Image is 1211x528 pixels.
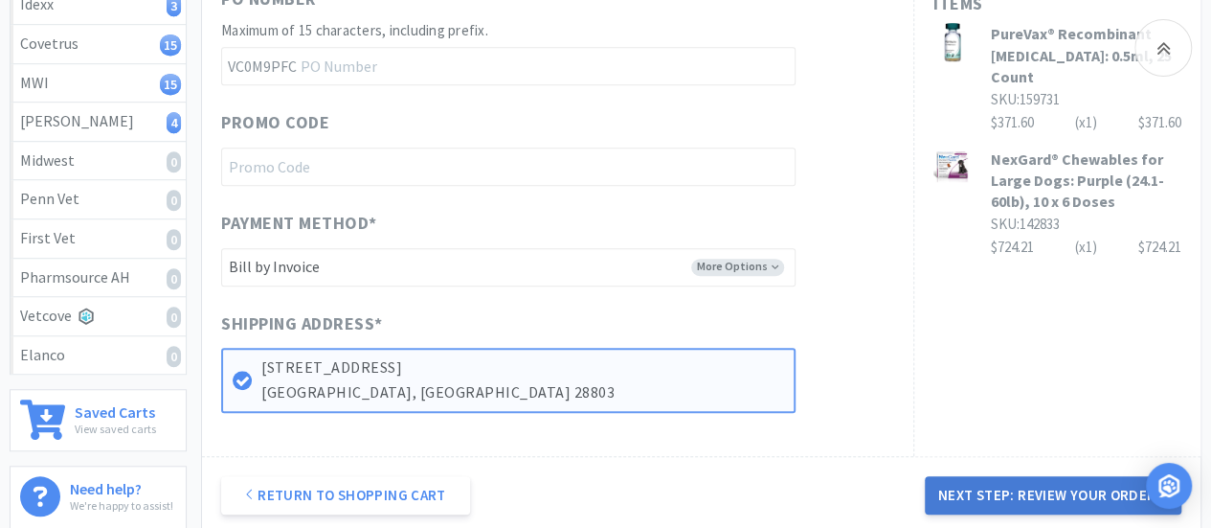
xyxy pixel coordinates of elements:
p: [GEOGRAPHIC_DATA], [GEOGRAPHIC_DATA] 28803 [261,380,784,405]
i: 15 [160,74,181,95]
span: SKU: 142833 [991,215,1060,233]
a: Elanco0 [11,336,186,375]
span: Payment Method * [221,210,377,238]
p: We're happy to assist! [70,496,173,515]
a: Midwest0 [11,142,186,181]
div: $724.21 [1138,236,1181,259]
a: Saved CartsView saved carts [10,389,187,451]
h3: NexGard® Chewables for Large Dogs: Purple (24.1-60lb), 10 x 6 Doses [991,149,1181,213]
a: Covetrus15 [11,25,186,64]
div: Vetcove [20,304,176,329]
input: Promo Code [221,148,796,186]
img: 0b1b2d2c80324f7ca7076cb418969216_338160.jpeg [933,23,972,61]
span: SKU: 159731 [991,90,1060,108]
div: Elanco [20,343,176,368]
i: 0 [167,268,181,289]
input: PO Number [221,47,796,85]
a: [PERSON_NAME]4 [11,103,186,142]
div: Pharmsource AH [20,265,176,290]
p: [STREET_ADDRESS] [261,356,784,380]
div: MWI [20,71,176,96]
h6: Saved Carts [75,400,156,420]
div: (x 1 ) [1075,111,1097,134]
a: Vetcove0 [11,297,186,336]
i: 0 [167,307,181,328]
h6: Need help? [70,476,173,496]
span: Shipping Address * [221,310,383,338]
a: Penn Vet0 [11,180,186,219]
h3: PureVax® Recombinant [MEDICAL_DATA]: 0.5ml, 25 Count [991,23,1181,87]
a: First Vet0 [11,219,186,259]
div: (x 1 ) [1075,236,1097,259]
img: 8f3bc394110c422aa7bf9febac835413_358149.png [933,149,972,183]
span: Maximum of 15 characters, including prefix. [221,21,488,39]
a: Pharmsource AH0 [11,259,186,298]
div: $371.60 [991,111,1181,134]
div: [PERSON_NAME] [20,109,176,134]
span: Promo Code [221,109,329,137]
i: 0 [167,346,181,367]
i: 4 [167,112,181,133]
i: 15 [160,34,181,56]
div: Penn Vet [20,187,176,212]
div: Covetrus [20,32,176,57]
span: VC0M9PFC [221,48,301,84]
p: View saved carts [75,420,156,438]
i: 0 [167,151,181,172]
div: Open Intercom Messenger [1146,463,1192,509]
i: 0 [167,190,181,211]
div: Midwest [20,149,176,173]
div: $371.60 [1138,111,1181,134]
a: Return to Shopping Cart [221,476,470,515]
a: MWI15 [11,64,186,103]
div: $724.21 [991,236,1181,259]
button: Next Step: Review Your Order [925,476,1181,515]
div: First Vet [20,226,176,251]
i: 0 [167,229,181,250]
